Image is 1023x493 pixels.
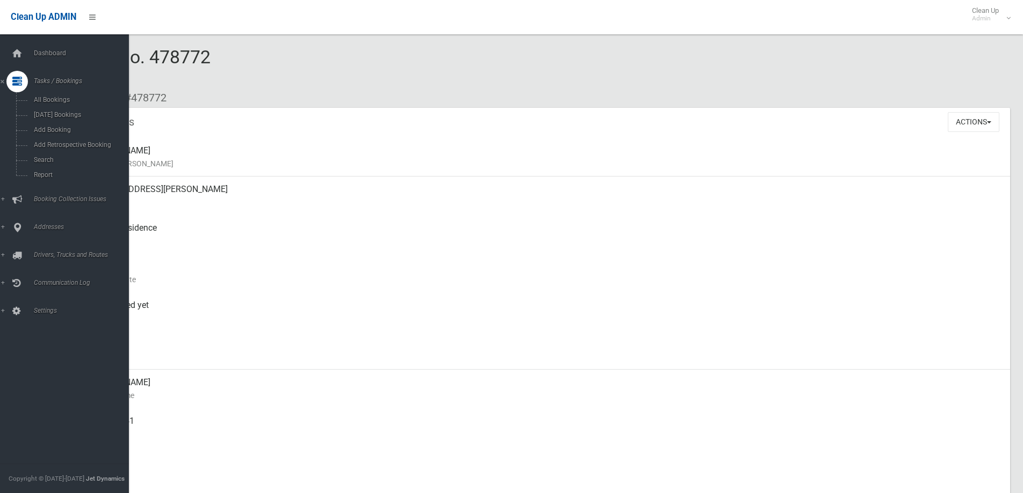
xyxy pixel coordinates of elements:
small: Contact Name [86,389,1002,402]
span: Tasks / Bookings [31,77,137,85]
small: Mobile [86,428,1002,440]
span: Copyright © [DATE]-[DATE] [9,475,84,482]
span: Add Booking [31,126,128,134]
span: Booking Collection Issues [31,195,137,203]
span: Drivers, Trucks and Routes [31,251,137,259]
small: Admin [972,14,999,23]
div: [PERSON_NAME] [86,138,1002,176]
small: Landline [86,466,1002,479]
span: Addresses [31,223,137,231]
button: Actions [948,112,999,132]
small: Address [86,196,1002,209]
div: [DATE] [86,331,1002,370]
small: Collected At [86,312,1002,325]
small: Name of [PERSON_NAME] [86,157,1002,170]
div: [STREET_ADDRESS][PERSON_NAME] [86,176,1002,215]
span: Clean Up ADMIN [11,12,76,22]
span: [DATE] Bookings [31,111,128,119]
small: Zone [86,350,1002,363]
span: Booking No. 478772 [47,46,211,88]
span: Clean Up [967,6,1010,23]
div: 0451794441 [86,408,1002,447]
div: None given [86,447,1002,485]
span: Communication Log [31,279,137,286]
span: All Bookings [31,96,128,104]
div: Not collected yet [86,292,1002,331]
span: Report [31,171,128,179]
div: [PERSON_NAME] [86,370,1002,408]
li: #478772 [117,88,166,108]
div: Front of Residence [86,215,1002,254]
span: Add Retrospective Booking [31,141,128,149]
span: Search [31,156,128,164]
small: Pickup Point [86,234,1002,247]
div: [DATE] [86,254,1002,292]
strong: Jet Dynamics [86,475,125,482]
span: Dashboard [31,49,137,57]
span: Settings [31,307,137,314]
small: Collection Date [86,273,1002,286]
